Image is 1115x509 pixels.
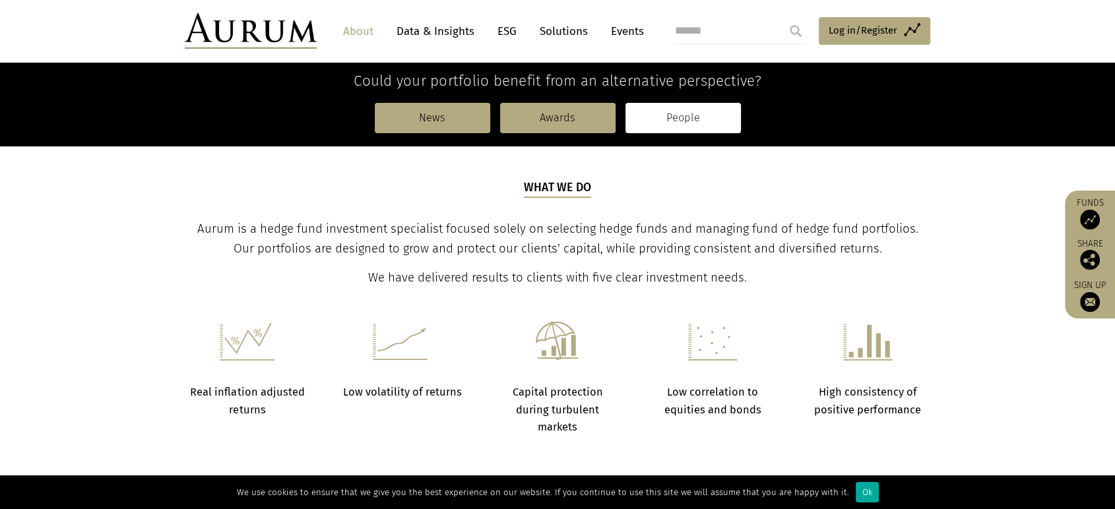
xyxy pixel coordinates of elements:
[1080,292,1100,312] img: Sign up to our newsletter
[368,270,747,285] span: We have delivered results to clients with five clear investment needs.
[1071,280,1108,312] a: Sign up
[829,22,897,38] span: Log in/Register
[664,386,761,415] strong: Low correlation to equities and bonds
[1080,250,1100,270] img: Share this post
[185,72,930,90] h4: Could your portfolio benefit from an alternative perspective?
[524,179,592,198] h5: What we do
[375,103,490,133] a: News
[500,103,616,133] a: Awards
[491,19,523,44] a: ESG
[336,19,380,44] a: About
[819,17,930,45] a: Log in/Register
[185,13,317,49] img: Aurum
[343,386,462,398] strong: Low volatility of returns
[533,19,594,44] a: Solutions
[782,18,809,44] input: Submit
[1071,197,1108,229] a: Funds
[814,386,921,415] strong: High consistency of positive performance
[512,386,602,433] strong: Capital protection during turbulent markets
[390,19,481,44] a: Data & Insights
[1071,239,1108,270] div: Share
[856,482,879,502] div: Ok
[190,386,304,415] strong: Real inflation adjusted returns
[604,19,644,44] a: Events
[625,103,741,133] a: People
[197,222,918,256] span: Aurum is a hedge fund investment specialist focused solely on selecting hedge funds and managing ...
[1080,210,1100,229] img: Access Funds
